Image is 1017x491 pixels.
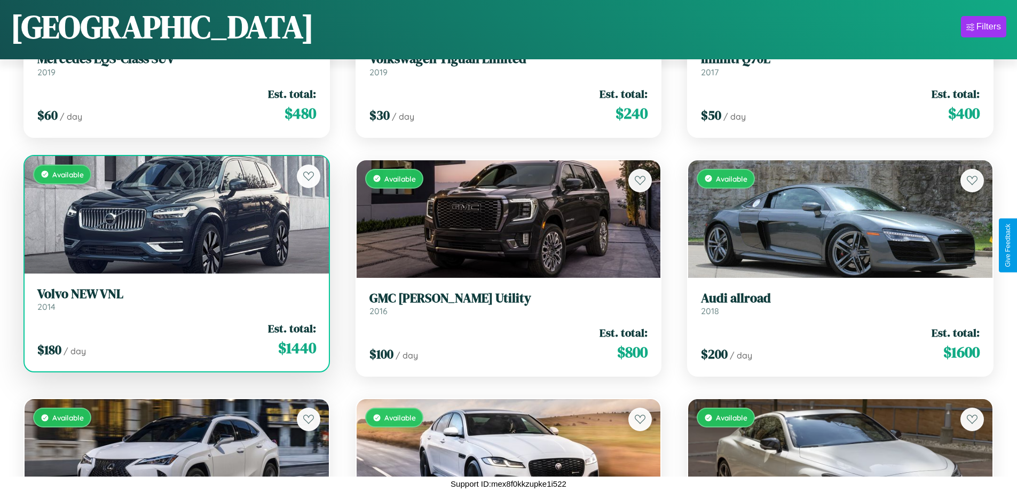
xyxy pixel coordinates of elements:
[961,16,1006,37] button: Filters
[37,341,61,358] span: $ 180
[37,51,316,67] h3: Mercedes EQS-Class SUV
[976,21,1001,32] div: Filters
[37,67,56,77] span: 2019
[932,86,980,102] span: Est. total:
[701,106,721,124] span: $ 50
[369,291,648,317] a: GMC [PERSON_NAME] Utility2016
[616,103,648,124] span: $ 240
[701,345,728,363] span: $ 200
[64,346,86,356] span: / day
[369,51,648,77] a: Volkswagen Tiguan Limited2019
[723,111,746,122] span: / day
[716,413,747,422] span: Available
[701,306,719,316] span: 2018
[701,67,719,77] span: 2017
[37,286,316,302] h3: Volvo NEW VNL
[716,174,747,183] span: Available
[285,103,316,124] span: $ 480
[932,325,980,340] span: Est. total:
[943,341,980,363] span: $ 1600
[392,111,414,122] span: / day
[701,51,980,67] h3: Infiniti Q70L
[701,291,980,317] a: Audi allroad2018
[268,321,316,336] span: Est. total:
[384,413,416,422] span: Available
[369,106,390,124] span: $ 30
[60,111,82,122] span: / day
[278,337,316,358] span: $ 1440
[730,350,752,361] span: / day
[52,413,84,422] span: Available
[701,291,980,306] h3: Audi allroad
[1004,224,1012,267] div: Give Feedback
[369,67,388,77] span: 2019
[396,350,418,361] span: / day
[369,306,388,316] span: 2016
[11,5,314,49] h1: [GEOGRAPHIC_DATA]
[52,170,84,179] span: Available
[268,86,316,102] span: Est. total:
[617,341,648,363] span: $ 800
[948,103,980,124] span: $ 400
[369,51,648,67] h3: Volkswagen Tiguan Limited
[451,477,566,491] p: Support ID: mex8f0kkzupke1i522
[600,325,648,340] span: Est. total:
[37,106,58,124] span: $ 60
[37,51,316,77] a: Mercedes EQS-Class SUV2019
[701,51,980,77] a: Infiniti Q70L2017
[37,301,56,312] span: 2014
[384,174,416,183] span: Available
[369,291,648,306] h3: GMC [PERSON_NAME] Utility
[600,86,648,102] span: Est. total:
[369,345,393,363] span: $ 100
[37,286,316,313] a: Volvo NEW VNL2014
